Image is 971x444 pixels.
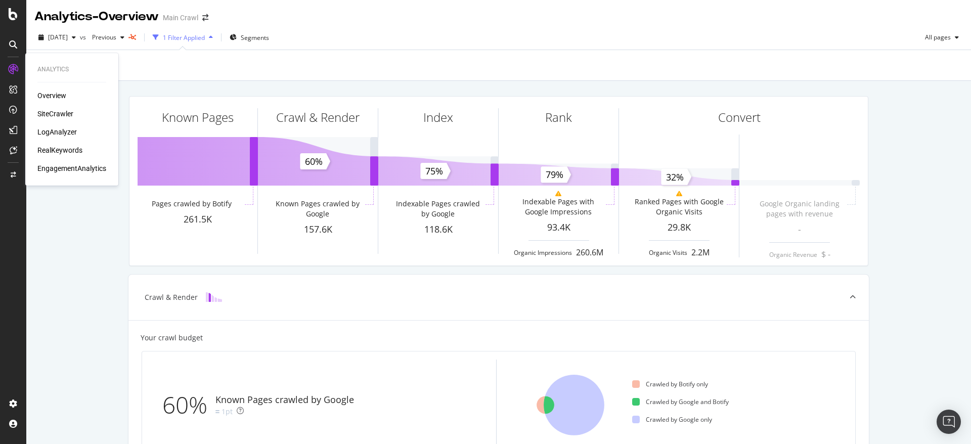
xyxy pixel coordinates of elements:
[632,397,729,406] div: Crawled by Google and Botify
[80,33,88,41] span: vs
[88,29,128,46] button: Previous
[632,415,712,424] div: Crawled by Google only
[152,199,232,209] div: Pages crawled by Botify
[215,410,219,413] img: Equal
[141,333,203,343] div: Your crawl budget
[162,388,215,422] div: 60%
[37,91,66,101] a: Overview
[215,393,354,407] div: Known Pages crawled by Google
[921,29,963,46] button: All pages
[423,109,453,126] div: Index
[145,292,198,302] div: Crawl & Render
[378,223,498,236] div: 118.6K
[149,29,217,46] button: 1 Filter Applied
[514,248,572,257] div: Organic Impressions
[499,221,619,234] div: 93.4K
[88,33,116,41] span: Previous
[513,197,603,217] div: Indexable Pages with Google Impressions
[34,8,159,25] div: Analytics - Overview
[545,109,572,126] div: Rank
[48,33,68,41] span: 2025 Sep. 2nd
[276,109,360,126] div: Crawl & Render
[241,33,269,42] span: Segments
[163,33,205,42] div: 1 Filter Applied
[392,199,483,219] div: Indexable Pages crawled by Google
[202,14,208,21] div: arrow-right-arrow-left
[258,223,378,236] div: 157.6K
[576,247,603,258] div: 260.6M
[921,33,951,41] span: All pages
[37,109,73,119] a: SiteCrawler
[632,380,708,388] div: Crawled by Botify only
[163,13,198,23] div: Main Crawl
[138,213,257,226] div: 261.5K
[162,109,234,126] div: Known Pages
[37,163,106,173] a: EngagementAnalytics
[37,65,106,74] div: Analytics
[222,407,233,417] div: 1pt
[37,127,77,137] a: LogAnalyzer
[937,410,961,434] div: Open Intercom Messenger
[37,145,82,155] a: RealKeywords
[272,199,363,219] div: Known Pages crawled by Google
[34,29,80,46] button: [DATE]
[206,292,222,302] img: block-icon
[226,29,273,46] button: Segments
